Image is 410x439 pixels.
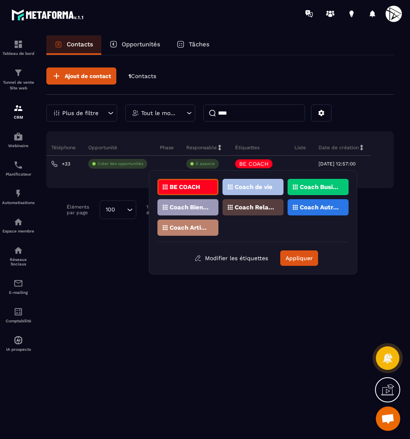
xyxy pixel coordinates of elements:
div: Ouvrir le chat [376,406,400,431]
p: Coach de vie [235,184,273,190]
a: Opportunités [101,35,168,55]
p: Planificateur [2,172,35,176]
a: social-networksocial-networkRéseaux Sociaux [2,239,35,272]
img: social-network [13,246,23,255]
a: Tâches [168,35,218,55]
p: [DATE] 12:57:00 [318,161,355,167]
p: Plus de filtre [62,110,98,116]
button: Appliquer [280,250,318,266]
p: 1 [129,72,156,80]
p: Automatisations [2,200,35,205]
p: Date de création [318,144,359,151]
img: formation [13,68,23,78]
p: Responsable [186,144,217,151]
p: Phase [160,144,174,151]
p: Opportunités [122,41,160,48]
a: Contacts [46,35,101,55]
a: schedulerschedulerPlanificateur [2,154,35,183]
p: BE COACH [239,161,268,167]
img: accountant [13,307,23,317]
a: automationsautomationsAutomatisations [2,183,35,211]
img: automations [13,189,23,198]
img: logo [11,7,85,22]
a: emailemailE-mailing [2,272,35,301]
button: Modifier les étiquettes [188,251,274,265]
p: Tâches [189,41,209,48]
img: formation [13,39,23,49]
p: IA prospects [2,347,35,352]
p: 1-1 sur 1 éléments [146,204,174,215]
p: Espace membre [2,229,35,233]
a: automationsautomationsEspace membre [2,211,35,239]
a: formationformationTableau de bord [2,33,35,62]
img: automations [13,217,23,227]
p: Éléments par page [67,204,96,215]
a: accountantaccountantComptabilité [2,301,35,329]
p: Étiquettes [235,144,260,151]
img: automations [13,132,23,141]
span: 100 [103,205,118,214]
p: Réseaux Sociaux [2,257,35,266]
p: Coach Business [300,184,339,190]
img: email [13,278,23,288]
input: Search for option [118,205,125,214]
button: Ajout de contact [46,67,116,85]
p: À associe [196,161,215,167]
img: formation [13,103,23,113]
p: Téléphone [51,144,76,151]
p: E-mailing [2,290,35,295]
p: Coach Relations [235,204,274,210]
p: Coach Autres [300,204,339,210]
p: BE COACH [170,184,200,190]
p: Tout le monde [141,110,177,116]
span: Contacts [131,73,156,79]
p: Webinaire [2,143,35,148]
p: Opportunité [88,144,117,151]
p: Coach Artistique [170,225,209,230]
p: Créer des opportunités [98,161,143,167]
a: automationsautomationsWebinaire [2,126,35,154]
p: Liste [294,144,306,151]
a: formationformationCRM [2,97,35,126]
img: automations [13,335,23,345]
p: Coach Bien-être / Santé [170,204,209,210]
p: Tunnel de vente Site web [2,80,35,91]
div: Search for option [100,200,136,219]
p: Contacts [67,41,93,48]
img: scheduler [13,160,23,170]
p: Tableau de bord [2,51,35,56]
p: CRM [2,115,35,120]
a: +33 [51,161,70,167]
span: Ajout de contact [65,72,111,80]
a: formationformationTunnel de vente Site web [2,62,35,97]
p: Comptabilité [2,319,35,323]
